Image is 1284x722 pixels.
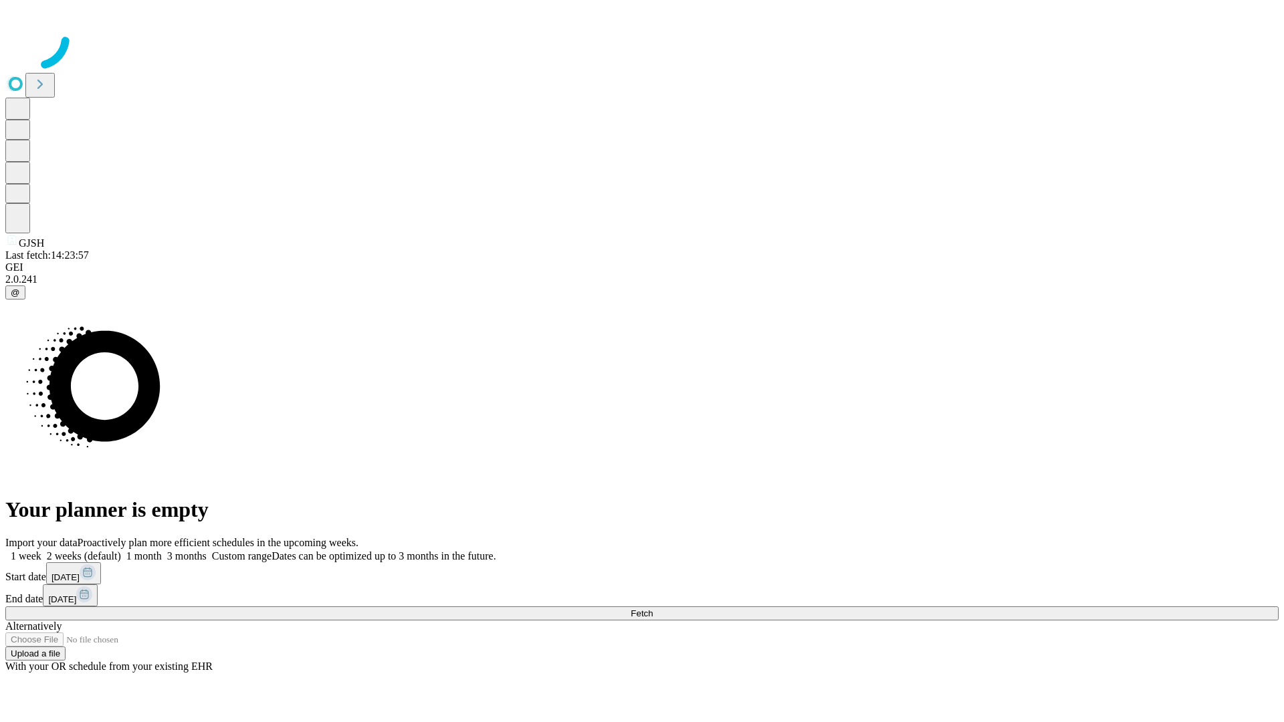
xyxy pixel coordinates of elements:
[5,562,1279,584] div: Start date
[126,550,162,562] span: 1 month
[11,287,20,297] span: @
[272,550,496,562] span: Dates can be optimized up to 3 months in the future.
[5,646,66,660] button: Upload a file
[48,594,76,604] span: [DATE]
[11,550,41,562] span: 1 week
[212,550,272,562] span: Custom range
[5,285,25,299] button: @
[5,537,78,548] span: Import your data
[5,660,213,672] span: With your OR schedule from your existing EHR
[5,249,89,261] span: Last fetch: 14:23:57
[5,261,1279,273] div: GEI
[47,550,121,562] span: 2 weeks (default)
[51,572,80,582] span: [DATE]
[19,237,44,249] span: GJSH
[167,550,207,562] span: 3 months
[5,620,62,632] span: Alternatively
[5,273,1279,285] div: 2.0.241
[46,562,101,584] button: [DATE]
[5,497,1279,522] h1: Your planner is empty
[43,584,98,606] button: [DATE]
[5,606,1279,620] button: Fetch
[78,537,358,548] span: Proactively plan more efficient schedules in the upcoming weeks.
[5,584,1279,606] div: End date
[631,608,653,618] span: Fetch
